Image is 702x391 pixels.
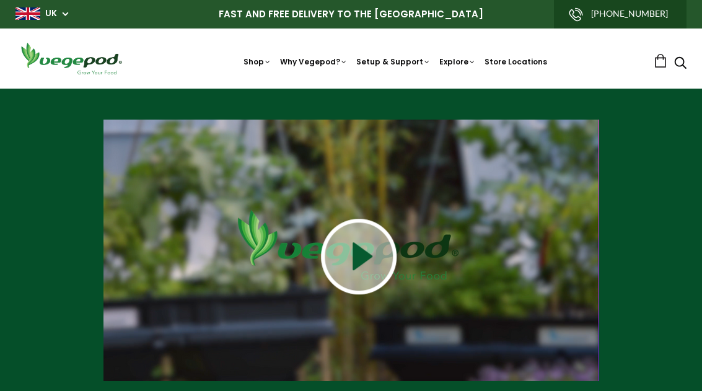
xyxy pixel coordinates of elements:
[485,56,547,67] a: Store Locations
[439,56,476,67] a: Explore
[356,56,431,67] a: Setup & Support
[280,56,348,67] a: Why Vegepod?
[321,219,397,294] img: play button
[15,41,127,76] img: Vegepod
[15,7,40,20] img: gb_large.png
[244,56,271,67] a: Shop
[674,58,687,71] a: Search
[45,7,57,20] a: UK
[103,120,599,381] img: Screenshot_2022-02-02_at_11.56.45_800x.png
